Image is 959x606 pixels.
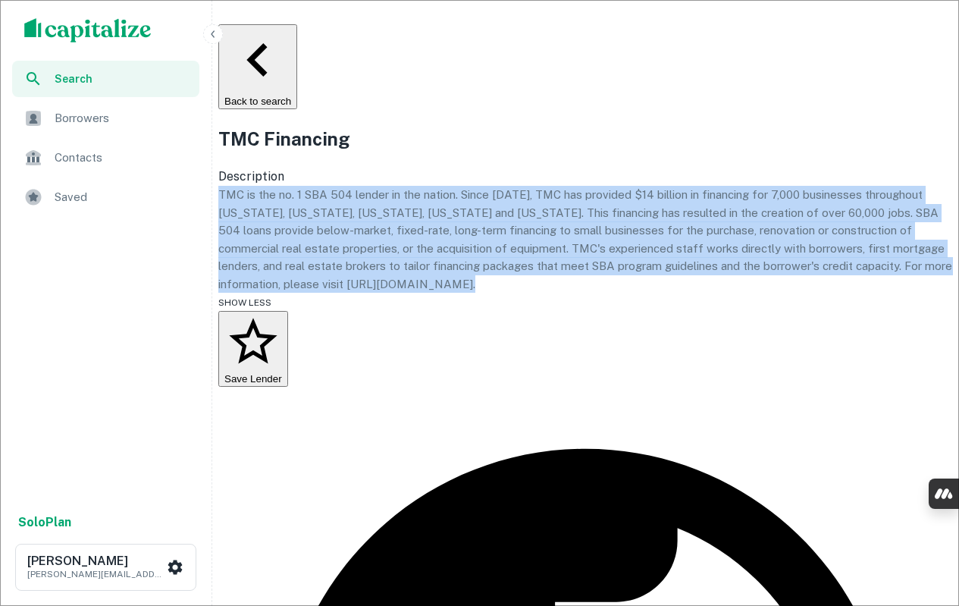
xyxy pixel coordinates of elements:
strong: Solo Plan [18,515,71,529]
span: Saved [55,188,190,206]
span: Description [218,169,284,184]
a: Search [12,61,199,97]
p: [PERSON_NAME][EMAIL_ADDRESS] [27,567,164,581]
a: Saved [12,179,199,215]
h6: [PERSON_NAME] [27,555,164,567]
button: [PERSON_NAME][PERSON_NAME][EMAIL_ADDRESS] [15,544,196,591]
span: Contacts [55,149,190,167]
button: Save Lender [218,311,288,387]
a: SoloPlan [18,513,71,532]
img: capitalize-logo.png [24,18,152,42]
a: Borrowers [12,100,199,137]
button: Back to search [218,24,297,109]
span: Borrowers [55,109,190,127]
span: Search [55,71,190,87]
iframe: Chat Widget [883,485,959,557]
p: TMC is the no. 1 SBA 504 lender in the nation. Since [DATE], TMC has provided $14 billion in fina... [218,186,953,293]
a: Contacts [12,140,199,176]
h2: TMC Financing [218,125,953,152]
span: SHOW LESS [218,297,271,308]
